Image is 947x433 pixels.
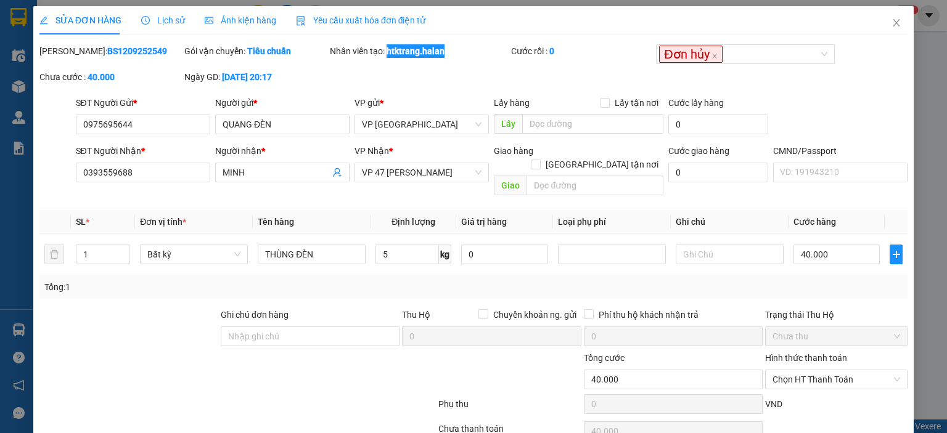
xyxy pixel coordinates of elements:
[773,370,900,389] span: Chọn HT Thanh Toán
[668,98,724,108] label: Cước lấy hàng
[668,146,729,156] label: Cước giao hàng
[610,96,663,110] span: Lấy tận nơi
[147,245,240,264] span: Bất kỳ
[258,217,294,227] span: Tên hàng
[296,16,306,26] img: icon
[141,15,185,25] span: Lịch sử
[553,210,671,234] th: Loại phụ phí
[549,46,554,56] b: 0
[584,353,625,363] span: Tổng cước
[437,397,582,419] div: Phụ thu
[461,217,507,227] span: Giá trị hàng
[527,176,663,195] input: Dọc đường
[494,176,527,195] span: Giao
[76,144,210,158] div: SĐT Người Nhận
[659,46,722,63] span: Đơn hủy
[362,115,482,134] span: VP Bắc Sơn
[402,310,430,320] span: Thu Hộ
[668,163,768,182] input: Cước giao hàng
[511,44,654,58] div: Cước rồi :
[711,53,718,59] span: close
[494,114,522,134] span: Lấy
[541,158,663,171] span: [GEOGRAPHIC_DATA] tận nơi
[594,308,703,322] span: Phí thu hộ khách nhận trả
[671,210,789,234] th: Ghi chú
[879,6,914,41] button: Close
[140,217,186,227] span: Đơn vị tính
[355,146,389,156] span: VP Nhận
[522,114,663,134] input: Dọc đường
[392,217,435,227] span: Định lượng
[221,326,400,346] input: Ghi chú đơn hàng
[44,280,366,294] div: Tổng: 1
[387,46,445,56] b: htktrang.halan
[765,399,782,409] span: VND
[184,44,327,58] div: Gói vận chuyển:
[668,115,768,134] input: Cước lấy hàng
[107,46,167,56] b: BS1209252549
[215,96,350,110] div: Người gửi
[215,144,350,158] div: Người nhận
[76,96,210,110] div: SĐT Người Gửi
[773,144,908,158] div: CMND/Passport
[39,16,48,25] span: edit
[141,16,150,25] span: clock-circle
[355,96,489,110] div: VP gửi
[793,217,836,227] span: Cước hàng
[890,245,903,264] button: plus
[439,245,451,264] span: kg
[494,146,533,156] span: Giao hàng
[247,46,291,56] b: Tiêu chuẩn
[765,353,847,363] label: Hình thức thanh toán
[488,308,581,322] span: Chuyển khoản ng. gửi
[296,15,426,25] span: Yêu cầu xuất hóa đơn điện tử
[39,44,182,58] div: [PERSON_NAME]:
[39,15,121,25] span: SỬA ĐƠN HÀNG
[892,18,901,28] span: close
[890,249,902,259] span: plus
[39,70,182,84] div: Chưa cước :
[205,15,276,25] span: Ảnh kiện hàng
[494,98,530,108] span: Lấy hàng
[76,217,86,227] span: SL
[44,245,64,264] button: delete
[362,163,482,182] span: VP 47 Trần Khát Chân
[676,245,784,264] input: Ghi Chú
[330,44,509,58] div: Nhân viên tạo:
[221,310,289,320] label: Ghi chú đơn hàng
[773,327,900,346] span: Chưa thu
[205,16,213,25] span: picture
[184,70,327,84] div: Ngày GD:
[88,72,115,82] b: 40.000
[258,245,366,264] input: VD: Bàn, Ghế
[222,72,272,82] b: [DATE] 20:17
[332,168,342,177] span: user-add
[765,308,908,322] div: Trạng thái Thu Hộ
